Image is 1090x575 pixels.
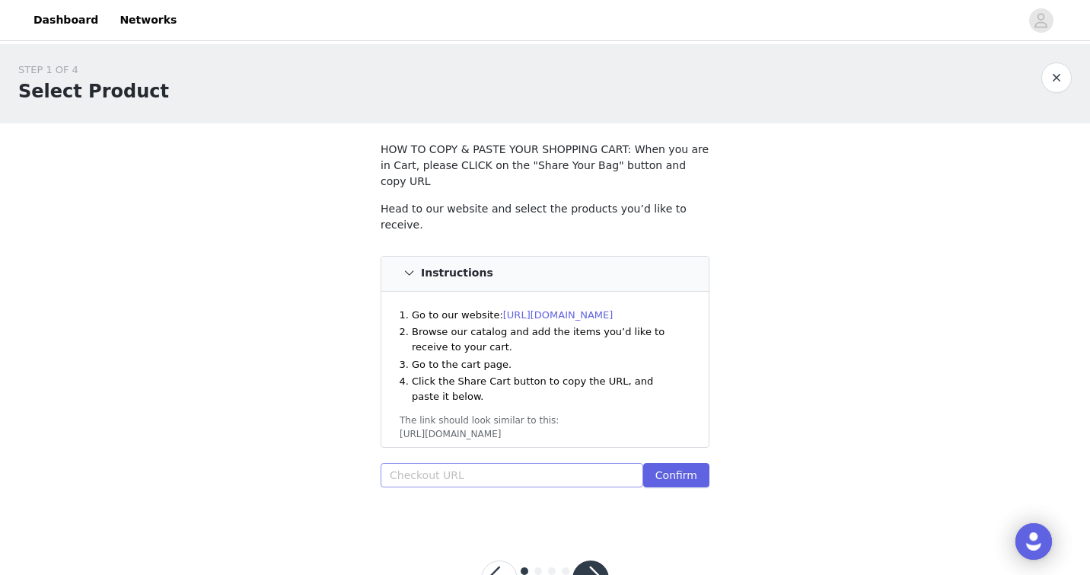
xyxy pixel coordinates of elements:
a: Networks [110,3,186,37]
p: HOW TO COPY & PASTE YOUR SHOPPING CART: When you are in Cart, please CLICK on the "Share Your Bag... [381,142,709,190]
div: avatar [1034,8,1048,33]
li: Browse our catalog and add the items you’d like to receive to your cart. [412,324,683,354]
button: Confirm [643,463,709,487]
input: Checkout URL [381,463,643,487]
h4: Instructions [421,267,493,280]
div: [URL][DOMAIN_NAME] [400,427,690,441]
li: Click the Share Cart button to copy the URL, and paste it below. [412,374,683,404]
div: The link should look similar to this: [400,414,690,427]
div: Open Intercom Messenger [1015,523,1052,560]
div: STEP 1 OF 4 [18,62,169,78]
p: Head to our website and select the products you’d like to receive. [381,201,709,233]
li: Go to the cart page. [412,357,683,372]
a: Dashboard [24,3,107,37]
a: [URL][DOMAIN_NAME] [503,309,614,321]
h1: Select Product [18,78,169,105]
li: Go to our website: [412,308,683,323]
